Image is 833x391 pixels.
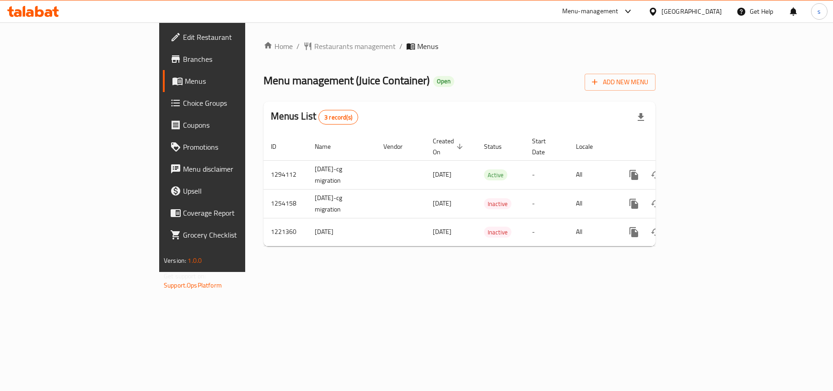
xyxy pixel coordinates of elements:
td: All [569,160,616,189]
a: Menus [163,70,298,92]
button: Change Status [645,193,667,215]
span: 1.0.0 [188,255,202,266]
a: Coupons [163,114,298,136]
span: Upsell [183,185,291,196]
span: Version: [164,255,186,266]
td: - [525,160,569,189]
h2: Menus List [271,109,358,125]
td: [DATE]-cg migration [307,189,376,218]
button: more [623,164,645,186]
span: Add New Menu [592,76,648,88]
span: [DATE] [433,226,451,238]
span: Coverage Report [183,207,291,218]
span: Inactive [484,227,511,238]
a: Support.OpsPlatform [164,279,222,291]
a: Upsell [163,180,298,202]
li: / [399,41,403,52]
span: Active [484,170,507,180]
span: Vendor [383,141,414,152]
td: - [525,189,569,218]
button: Add New Menu [585,74,656,91]
td: - [525,218,569,246]
div: Export file [630,106,652,128]
span: Menus [185,76,291,87]
div: [GEOGRAPHIC_DATA] [661,6,722,16]
span: Get support on: [164,270,206,282]
span: Inactive [484,199,511,209]
span: Locale [576,141,605,152]
span: ID [271,141,288,152]
span: Name [315,141,343,152]
span: Choice Groups [183,98,291,109]
a: Grocery Checklist [163,224,298,246]
span: Created On [433,136,466,157]
span: Menu disclaimer [183,163,291,174]
div: Active [484,169,507,180]
span: Edit Restaurant [183,32,291,43]
div: Inactive [484,227,511,238]
td: [DATE] [307,218,376,246]
a: Edit Restaurant [163,26,298,48]
td: All [569,218,616,246]
span: Restaurants management [314,41,396,52]
span: Status [484,141,514,152]
span: 3 record(s) [319,113,358,122]
button: more [623,221,645,243]
div: Menu-management [562,6,618,17]
span: Branches [183,54,291,65]
table: enhanced table [263,133,718,246]
span: Open [433,77,454,85]
nav: breadcrumb [263,41,656,52]
span: s [817,6,821,16]
span: Grocery Checklist [183,229,291,240]
span: Promotions [183,141,291,152]
div: Total records count [318,110,358,125]
a: Restaurants management [303,41,396,52]
div: Open [433,76,454,87]
button: more [623,193,645,215]
a: Branches [163,48,298,70]
td: [DATE]-cg migration [307,160,376,189]
a: Promotions [163,136,298,158]
span: Start Date [532,136,558,157]
button: Change Status [645,164,667,186]
a: Choice Groups [163,92,298,114]
span: Menus [417,41,438,52]
th: Actions [616,133,718,161]
button: Change Status [645,221,667,243]
span: [DATE] [433,197,451,209]
a: Menu disclaimer [163,158,298,180]
span: [DATE] [433,168,451,180]
span: Coupons [183,119,291,130]
span: Menu management ( Juice Container ) [263,70,430,91]
td: All [569,189,616,218]
a: Coverage Report [163,202,298,224]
